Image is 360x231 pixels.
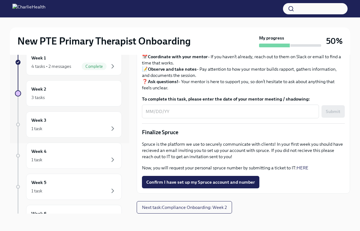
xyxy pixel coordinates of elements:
[15,205,122,231] a: Week 6
[31,94,45,101] div: 3 tasks
[15,80,122,106] a: Week 23 tasks
[31,179,46,186] h6: Week 5
[137,201,232,214] button: Next task:Compliance Onboarding: Week 2
[142,141,345,160] p: Spruce is the platform we use to securely communicate with clients! In your first week you should...
[142,176,259,188] button: Confirm I have set up my Spruce account and number
[142,165,345,171] p: Now, you will request your personal spruce number by submitting a ticket to IT:
[142,47,345,91] p: 📅 – If you haven’t already, reach out to them on Slack or email to find a time that works. 📝 – Pa...
[31,117,46,124] h6: Week 3
[15,174,122,200] a: Week 51 task
[17,35,191,47] h2: New PTE Primary Therapist Onboarding
[31,54,46,61] h6: Week 1
[31,188,42,194] div: 1 task
[31,63,71,69] div: 4 tasks • 2 messages
[31,125,42,132] div: 1 task
[148,54,208,59] strong: Coordinate with your mentor
[31,86,46,92] h6: Week 2
[142,96,345,102] label: To complete this task, please enter the date of your mentor meeting / shadowing:
[259,35,284,41] strong: My progress
[148,66,197,72] strong: Observe and take notes
[82,64,107,69] span: Complete
[326,35,343,47] h3: 50%
[15,111,122,138] a: Week 31 task
[12,4,45,14] img: CharlieHealth
[297,165,308,171] a: HERE
[15,49,122,75] a: Week 14 tasks • 2 messagesComplete
[31,210,47,217] h6: Week 6
[31,148,47,155] h6: Week 4
[142,204,227,210] span: Next task : Compliance Onboarding: Week 2
[146,179,255,185] span: Confirm I have set up my Spruce account and number
[148,79,178,84] strong: Ask questions!
[15,143,122,169] a: Week 41 task
[31,157,42,163] div: 1 task
[142,129,345,136] p: Finalize Spruce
